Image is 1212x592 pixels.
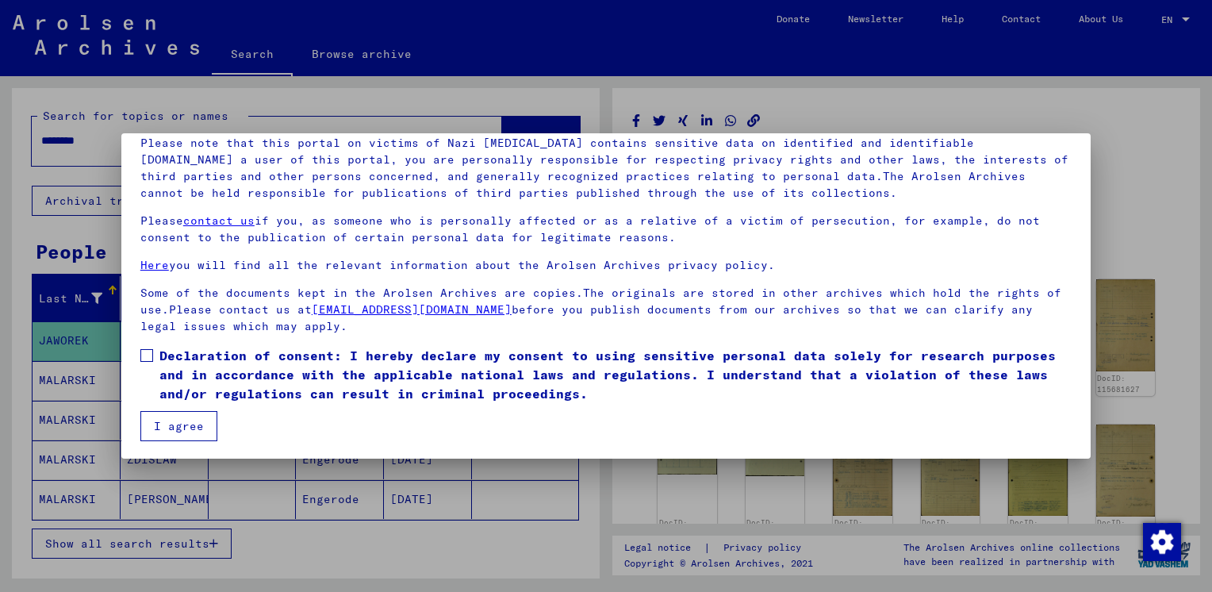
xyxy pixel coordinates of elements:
[1143,523,1181,561] img: Change consent
[312,302,512,317] a: [EMAIL_ADDRESS][DOMAIN_NAME]
[183,213,255,228] a: contact us
[140,135,1072,202] p: Please note that this portal on victims of Nazi [MEDICAL_DATA] contains sensitive data on identif...
[140,257,1072,274] p: you will find all the relevant information about the Arolsen Archives privacy policy.
[159,346,1072,403] span: Declaration of consent: I hereby declare my consent to using sensitive personal data solely for r...
[140,411,217,441] button: I agree
[140,213,1072,246] p: Please if you, as someone who is personally affected or as a relative of a victim of persecution,...
[140,285,1072,335] p: Some of the documents kept in the Arolsen Archives are copies.The originals are stored in other a...
[140,258,169,272] a: Here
